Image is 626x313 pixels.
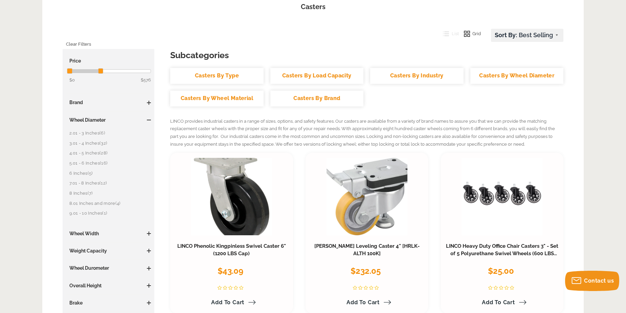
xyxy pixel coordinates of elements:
[478,297,527,308] a: Add to Cart
[99,150,107,155] span: (28)
[438,29,459,39] button: List
[66,265,151,271] h3: Wheel Durometer
[66,247,151,254] h3: Weight Capacity
[69,200,151,207] a: 8.01 Inches and more(4)
[191,158,217,165] span: Compare
[327,158,353,165] span: Compare
[270,68,363,84] a: Casters By Load Capacity
[100,161,107,166] span: (16)
[69,190,151,197] a: 8 Inches(7)
[66,117,151,123] h3: Wheel Diameter
[488,266,514,276] span: $25.00
[69,160,151,167] a: 5.01 - 6 Inches(16)
[482,299,515,306] span: Add to Cart
[99,141,107,146] span: (32)
[270,91,363,106] a: Casters By Brand
[69,140,151,147] a: 3.01 - 4 Inches(32)
[66,39,91,50] a: Clear Filters
[342,297,391,308] a: Add to Cart
[102,211,107,216] span: (1)
[88,171,93,176] span: (5)
[141,76,151,84] span: $576
[69,170,151,177] a: 6 Inches(5)
[69,149,151,157] a: 4.01 - 5 Inches(28)
[69,179,151,187] a: 7.01 - 8 Inches(12)
[459,29,481,39] button: Grid
[170,68,263,84] a: Casters By Type
[565,271,619,291] button: Contact us
[177,243,286,257] a: LINCO Phenolic Kingpinless Swivel Caster 6" (1200 LBS Cap)
[69,77,75,82] span: $0
[66,230,151,237] h3: Wheel Width
[446,243,558,264] a: LINCO Heavy Duty Office Chair Casters 3" - Set of 5 Polyurethane Swivel Wheels (600 LBS Cap Combi...
[66,282,151,289] h3: Overall Height
[66,99,151,106] h3: Brand
[218,266,243,276] span: $43.09
[52,2,574,12] h1: Casters
[370,68,463,84] a: Casters By Industry
[115,201,120,206] span: (4)
[462,158,488,165] span: Compare
[314,243,420,257] a: [PERSON_NAME] Leveling Caster 4" [HRLK-ALTH 100K]
[99,130,105,136] span: (6)
[88,191,93,196] span: (7)
[346,299,380,306] span: Add to Cart
[170,49,563,61] h3: Subcategories
[69,210,151,217] a: 9.01 - 10 Inches(1)
[170,118,563,148] p: LINCO provides industrial casters in a range of sizes, options, and safety features. Our casters ...
[66,299,151,306] h3: Brake
[584,278,614,284] span: Contact us
[211,299,244,306] span: Add to Cart
[69,129,151,137] a: 2.01 - 3 Inches(6)
[66,57,151,64] h3: Price
[470,68,563,84] a: Casters By Wheel Diameter
[207,297,256,308] a: Add to Cart
[170,91,263,106] a: Casters By Wheel Material
[351,266,381,276] span: $232.05
[99,180,107,186] span: (12)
